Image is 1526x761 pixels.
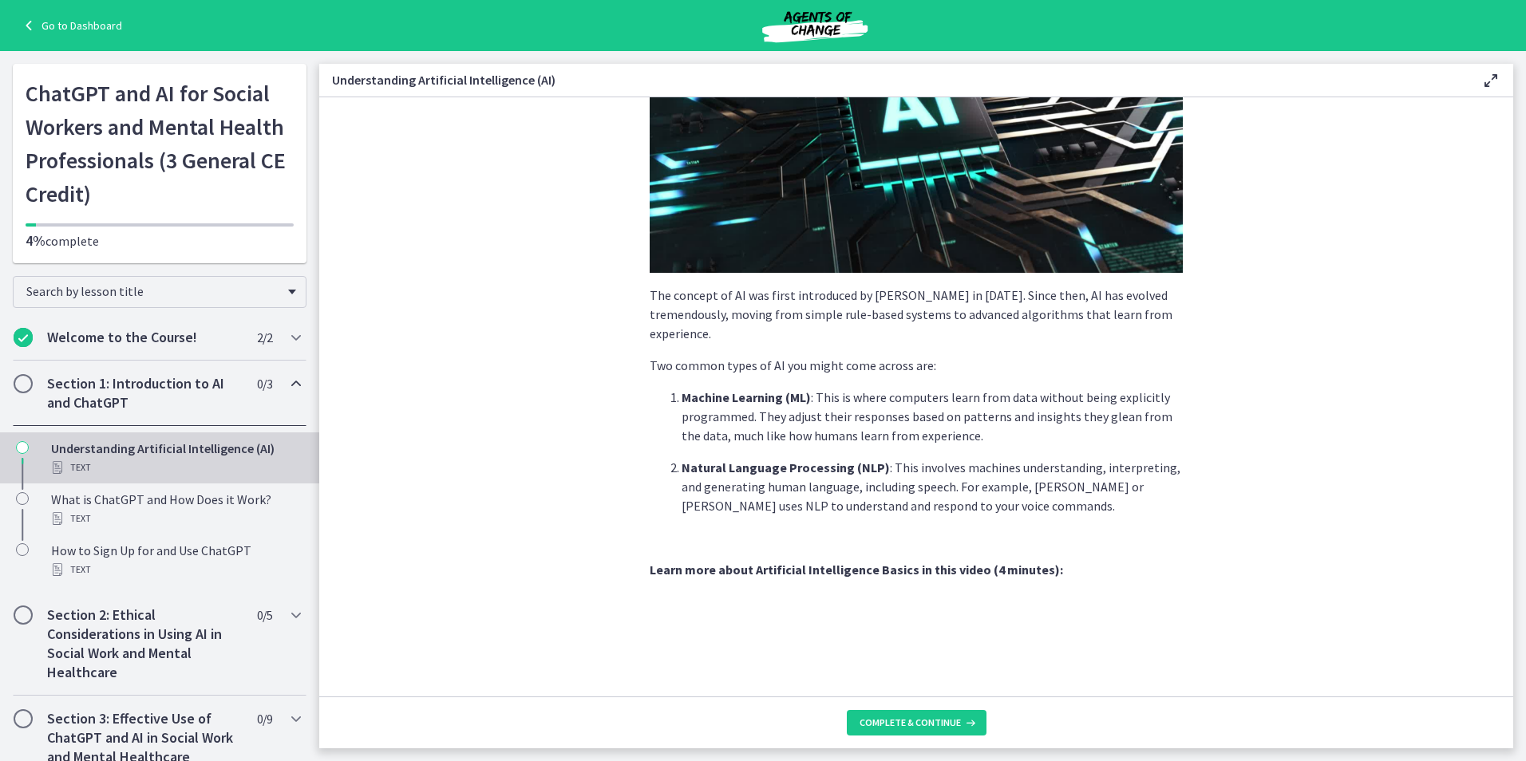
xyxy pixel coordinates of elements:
[719,6,911,45] img: Agents of Change
[26,283,280,299] span: Search by lesson title
[257,374,272,393] span: 0 / 3
[26,231,294,250] p: complete
[51,509,300,528] div: Text
[847,710,986,735] button: Complete & continue
[332,70,1456,89] h3: Understanding Artificial Intelligence (AI)
[51,490,300,528] div: What is ChatGPT and How Does it Work?
[47,605,242,682] h2: Section 2: Ethical Considerations in Using AI in Social Work and Mental Healthcare
[13,276,306,308] div: Search by lesson title
[650,356,1183,375] p: Two common types of AI you might come across are:
[257,709,272,728] span: 0 / 9
[51,541,300,579] div: How to Sign Up for and Use ChatGPT
[650,286,1183,343] p: The concept of AI was first introduced by [PERSON_NAME] in [DATE]. Since then, AI has evolved tre...
[682,458,1183,515] p: : This involves machines understanding, interpreting, and generating human language, including sp...
[257,605,272,625] span: 0 / 5
[26,231,45,250] span: 4%
[51,458,300,477] div: Text
[682,459,890,475] strong: Natural Language Processing (NLP)
[14,328,33,347] i: Completed
[51,560,300,579] div: Text
[51,439,300,477] div: Understanding Artificial Intelligence (AI)
[682,389,811,405] strong: Machine Learning (ML)
[860,716,961,729] span: Complete & continue
[47,328,242,347] h2: Welcome to the Course!
[682,388,1183,445] p: : This is where computers learn from data without being explicitly programmed. They adjust their ...
[19,16,122,35] a: Go to Dashboard
[650,562,1063,578] strong: Learn more about Artificial Intelligence Basics in this video (4 minutes):
[47,374,242,412] h2: Section 1: Introduction to AI and ChatGPT
[26,77,294,211] h1: ChatGPT and AI for Social Workers and Mental Health Professionals (3 General CE Credit)
[257,328,272,347] span: 2 / 2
